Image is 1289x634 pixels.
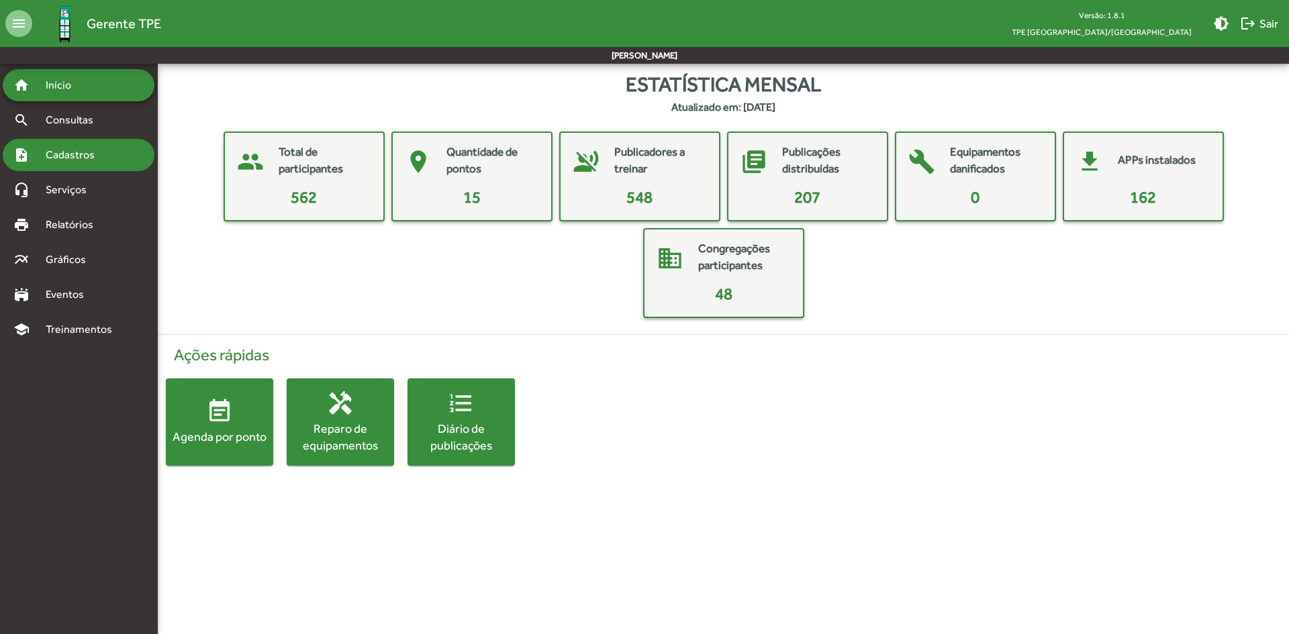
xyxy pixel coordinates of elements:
div: Reparo de equipamentos [287,420,394,454]
span: 207 [794,188,820,206]
mat-icon: library_books [734,142,774,182]
mat-icon: event_note [206,399,233,425]
img: Logo [43,2,87,46]
span: Relatórios [38,217,111,233]
span: 0 [971,188,980,206]
span: 548 [626,188,653,206]
h4: Ações rápidas [166,346,1281,365]
a: Gerente TPE [32,2,161,46]
span: Eventos [38,286,102,303]
span: 562 [291,188,317,206]
mat-icon: note_add [13,147,30,163]
mat-card-title: Publicadores a treinar [614,144,706,178]
span: 48 [715,284,732,303]
mat-icon: place [398,142,438,182]
mat-icon: search [13,112,30,128]
span: Consultas [38,112,111,128]
div: Agenda por ponto [166,429,273,445]
mat-icon: logout [1240,15,1256,32]
mat-icon: people [230,142,271,182]
mat-icon: get_app [1069,142,1110,182]
span: Treinamentos [38,321,128,337]
span: Início [38,77,91,93]
button: Agenda por ponto [166,378,273,466]
span: TPE [GEOGRAPHIC_DATA]/[GEOGRAPHIC_DATA] [1001,23,1202,40]
span: 15 [463,188,481,206]
mat-card-title: Equipamentos danificados [950,144,1041,178]
mat-icon: multiline_chart [13,252,30,268]
mat-icon: school [13,321,30,337]
mat-icon: menu [5,10,32,37]
mat-icon: home [13,77,30,93]
mat-icon: print [13,217,30,233]
div: Diário de publicações [408,420,515,454]
mat-icon: brightness_medium [1213,15,1229,32]
mat-icon: build [902,142,942,182]
mat-card-title: Total de participantes [279,144,370,178]
button: Sair [1235,11,1284,36]
mat-card-title: APPs instalados [1118,152,1196,169]
span: Gráficos [38,252,104,268]
strong: Atualizado em: [DATE] [671,99,775,115]
span: 162 [1130,188,1156,206]
mat-icon: handyman [327,390,354,417]
mat-icon: voice_over_off [566,142,606,182]
mat-card-title: Quantidade de pontos [446,144,538,178]
mat-icon: domain [650,238,690,278]
mat-icon: headset_mic [13,182,30,198]
div: Versão: 1.8.1 [1001,7,1202,23]
mat-icon: stadium [13,286,30,303]
span: Cadastros [38,147,112,163]
span: Serviços [38,182,105,198]
span: Estatística mensal [626,69,821,99]
button: Diário de publicações [408,378,515,466]
mat-card-title: Congregações participantes [698,240,790,274]
button: Reparo de equipamentos [287,378,394,466]
mat-card-title: Publicações distribuídas [782,144,873,178]
mat-icon: format_list_numbered [448,390,475,417]
span: Sair [1240,11,1278,36]
span: Gerente TPE [87,13,161,34]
